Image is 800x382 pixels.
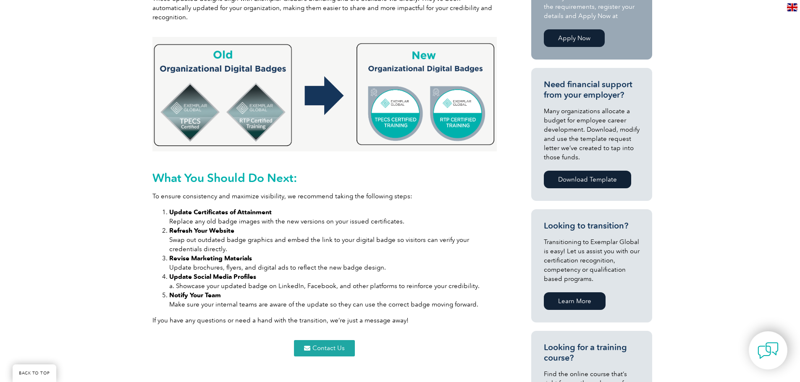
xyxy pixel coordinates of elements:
a: BACK TO TOP [13,364,56,382]
p: Transitioning to Exemplar Global is easy! Let us assist you with our certification recognition, c... [544,237,640,283]
li: Replace any old badge images with the new versions on your issued certificates. [169,208,497,226]
img: contact-chat.png [758,340,779,361]
a: Contact Us [294,340,355,356]
img: en [787,3,797,11]
strong: Update Social Media Profiles [169,273,256,281]
li: Swap out outdated badge graphics and embed the link to your digital badge so visitors can verify ... [169,226,497,254]
a: Download Template [544,171,631,188]
p: To ensure consistency and maximize visibility, we recommend taking the following steps: [152,192,497,201]
p: Many organizations allocate a budget for employee career development. Download, modify and use th... [544,107,640,162]
h2: What You Should Do Next: [152,171,497,185]
a: Apply Now [544,29,605,47]
li: Update brochures, flyers, and digital ads to reflect the new badge design. [169,254,497,272]
strong: Update Certificates of Attainment [169,208,272,216]
li: Make sure your internal teams are aware of the update so they can use the correct badge moving fo... [169,291,497,309]
p: If you have any questions or need a hand with the transition, we’re just a message away! [152,316,497,325]
a: Learn More [544,292,606,310]
strong: Refresh Your Website [169,227,234,234]
h3: Looking for a training course? [544,342,640,363]
img: tp badges [152,37,497,151]
strong: Revise Marketing Materials [169,255,252,262]
h3: Need financial support from your employer? [544,79,640,100]
span: Contact Us [312,345,345,351]
strong: Notify Your Team [169,291,221,299]
h3: Looking to transition? [544,221,640,231]
li: a. Showcase your updated badge on LinkedIn, Facebook, and other platforms to reinforce your credi... [169,272,497,291]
